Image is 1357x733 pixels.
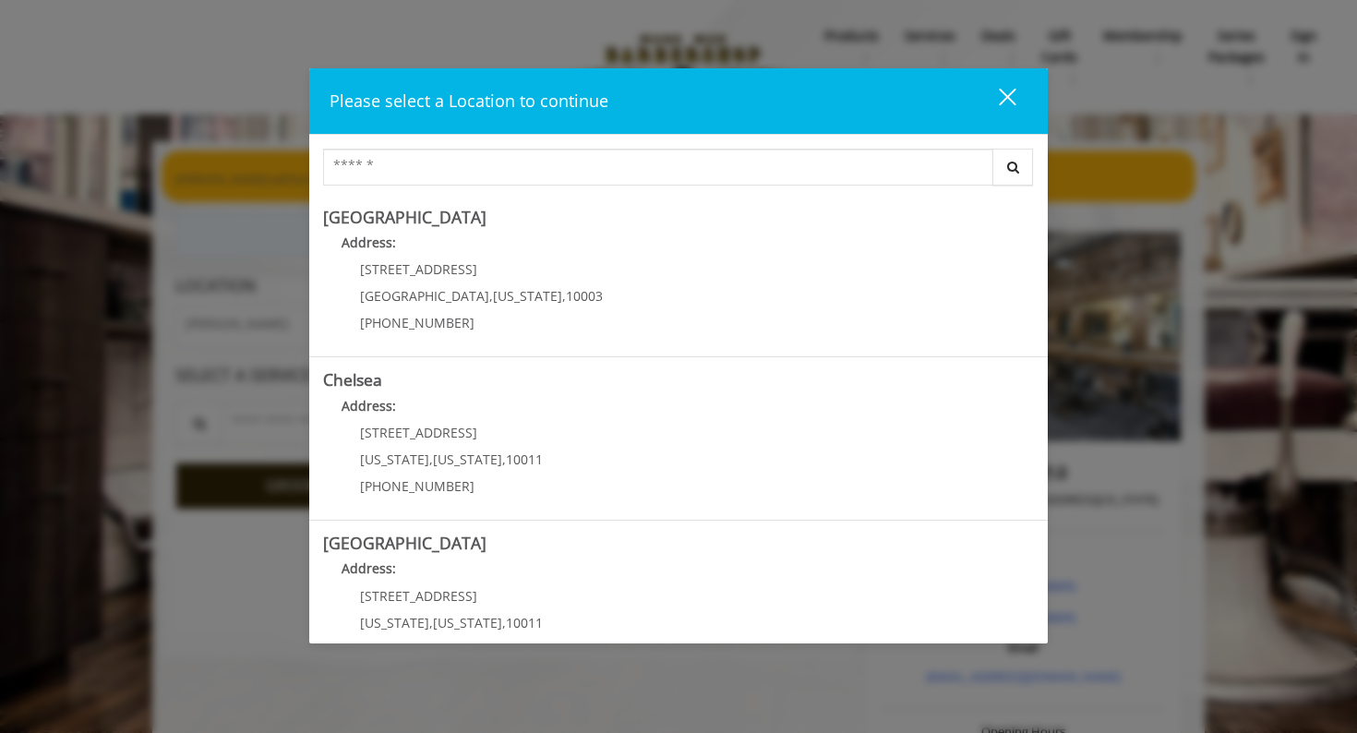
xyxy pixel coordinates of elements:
[323,532,486,554] b: [GEOGRAPHIC_DATA]
[1003,161,1024,174] i: Search button
[360,260,477,278] span: [STREET_ADDRESS]
[360,451,429,468] span: [US_STATE]
[323,149,993,186] input: Search Center
[323,149,1034,195] div: Center Select
[978,87,1015,114] div: close dialog
[323,206,486,228] b: [GEOGRAPHIC_DATA]
[433,614,502,631] span: [US_STATE]
[566,287,603,305] span: 10003
[429,451,433,468] span: ,
[360,424,477,441] span: [STREET_ADDRESS]
[342,234,396,251] b: Address:
[342,559,396,577] b: Address:
[342,397,396,415] b: Address:
[429,614,433,631] span: ,
[493,287,562,305] span: [US_STATE]
[360,287,489,305] span: [GEOGRAPHIC_DATA]
[360,587,477,605] span: [STREET_ADDRESS]
[965,82,1027,120] button: close dialog
[506,614,543,631] span: 10011
[330,90,608,112] span: Please select a Location to continue
[323,368,382,391] b: Chelsea
[502,451,506,468] span: ,
[489,287,493,305] span: ,
[562,287,566,305] span: ,
[506,451,543,468] span: 10011
[360,614,429,631] span: [US_STATE]
[502,614,506,631] span: ,
[360,314,474,331] span: [PHONE_NUMBER]
[433,451,502,468] span: [US_STATE]
[360,477,474,495] span: [PHONE_NUMBER]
